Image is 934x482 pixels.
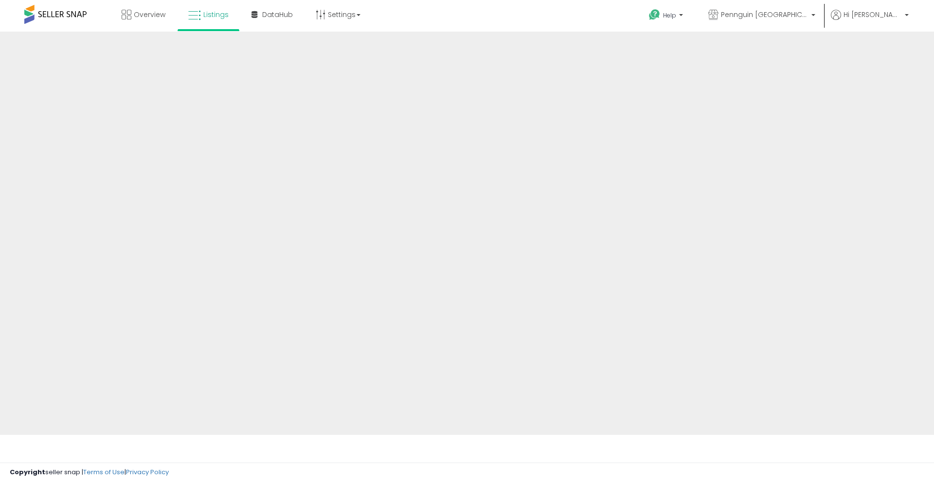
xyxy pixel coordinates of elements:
span: Listings [203,10,229,19]
a: Hi [PERSON_NAME] [831,10,909,32]
i: Get Help [648,9,661,21]
span: DataHub [262,10,293,19]
a: Help [641,1,693,32]
span: Help [663,11,676,19]
span: Pennguin [GEOGRAPHIC_DATA] [721,10,808,19]
span: Overview [134,10,165,19]
span: Hi [PERSON_NAME] [844,10,902,19]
